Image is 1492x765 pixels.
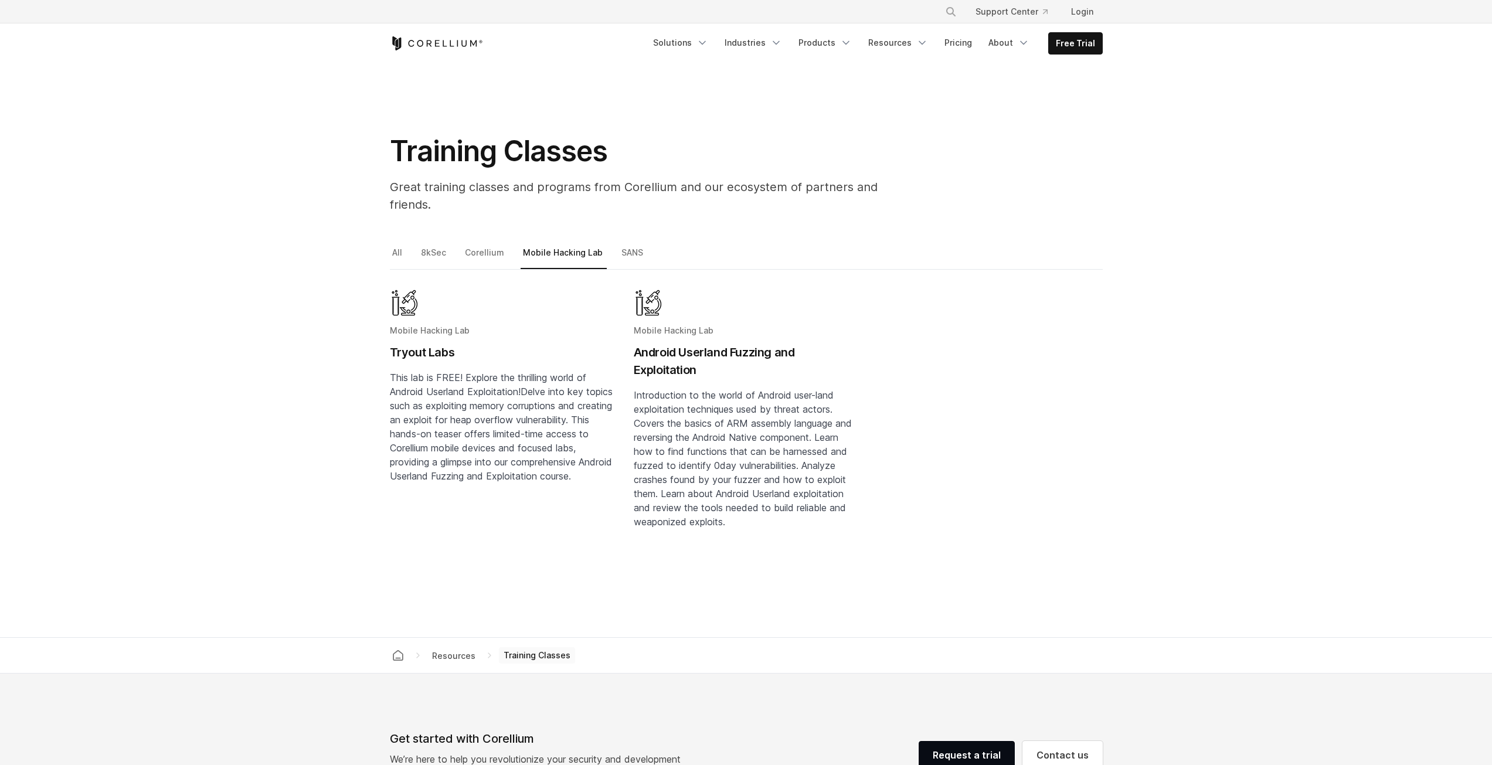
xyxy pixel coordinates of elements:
[390,36,483,50] a: Corellium Home
[390,344,615,361] h2: Tryout Labs
[390,325,470,335] span: Mobile Hacking Lab
[634,389,852,528] span: Introduction to the world of Android user-land exploitation techniques used by threat actors. Cov...
[427,648,480,663] span: Resources
[499,647,575,664] span: Training Classes
[646,32,1103,55] div: Navigation Menu
[940,1,961,22] button: Search
[931,1,1103,22] div: Navigation Menu
[966,1,1057,22] a: Support Center
[390,178,917,213] p: Great training classes and programs from Corellium and our ecosystem of partners and friends.
[388,647,409,664] a: Corellium home
[390,245,406,270] a: All
[1062,1,1103,22] a: Login
[463,245,508,270] a: Corellium
[861,32,935,53] a: Resources
[427,650,480,662] div: Resources
[1049,33,1102,54] a: Free Trial
[646,32,715,53] a: Solutions
[718,32,789,53] a: Industries
[390,288,615,580] a: Blog post summary: Tryout Labs
[390,386,613,482] span: Delve into key topics such as exploiting memory corruptions and creating an exploit for heap over...
[419,245,450,270] a: 8kSec
[791,32,859,53] a: Products
[390,288,419,318] img: Mobile Hacking Lab - Graphic Only
[634,344,859,379] h2: Android Userland Fuzzing and Exploitation
[390,134,917,169] h1: Training Classes
[390,730,690,747] div: Get started with Corellium
[634,288,859,580] a: Blog post summary: Android Userland Fuzzing and Exploitation
[521,245,607,270] a: Mobile Hacking Lab
[981,32,1036,53] a: About
[634,288,663,318] img: Mobile Hacking Lab - Graphic Only
[634,325,713,335] span: Mobile Hacking Lab
[390,372,586,397] span: This lab is FREE! Explore the thrilling world of Android Userland Exploitation!
[619,245,647,270] a: SANS
[937,32,979,53] a: Pricing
